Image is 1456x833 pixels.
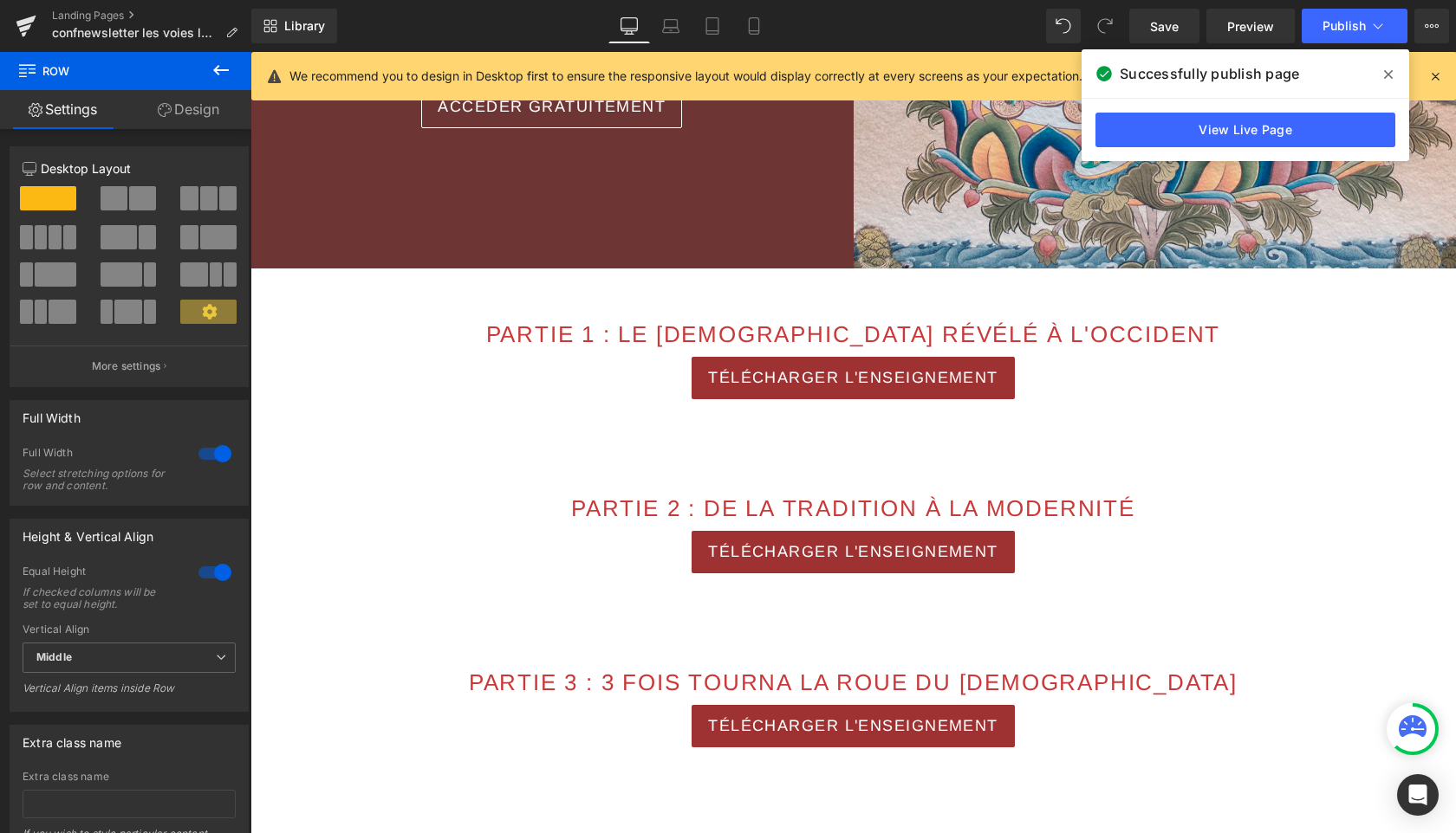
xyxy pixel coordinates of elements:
span: Preview [1227,17,1274,36]
a: View Live Page [1095,113,1395,147]
a: Desktop [608,9,650,43]
button: Undo [1046,9,1081,43]
span: PARTIE 1 : Le [DEMOGRAPHIC_DATA] révélé à l'occident [236,269,971,295]
div: Select stretching options for row and content. [23,468,179,492]
a: Design [126,90,251,129]
span: Row [17,52,191,90]
a: TÉLÉCHARGER L'ENSEIGNEMENT [441,653,764,695]
a: Landing Pages [52,9,251,23]
span: PARTIE 2 : de la tradition à la modernité [321,443,885,469]
span: ACCÉDER GRATUITEMENT [187,43,415,67]
span: Successfully publish page [1120,63,1299,84]
a: Preview [1206,9,1295,43]
a: New Library [251,9,337,43]
b: Middle [36,650,72,663]
a: TÉLÉCHARGER L'ENSEIGNEMENT [441,305,764,347]
a: Tablet [692,9,733,43]
span: TÉLÉCHARGER L'ENSEIGNEMENT [458,662,747,686]
div: Extra class name [23,726,121,750]
div: Equal Height [23,565,181,583]
div: Open Intercom Messenger [1397,774,1439,816]
span: TÉLÉCHARGER L'ENSEIGNEMENT [458,314,747,338]
div: Height & Vertical Align [23,520,153,544]
button: Redo [1088,9,1122,43]
p: More settings [92,358,161,374]
a: ACCÉDER GRATUITEMENT [171,34,432,76]
a: TÉLÉCHARGER L'ENSEIGNEMENT [441,479,764,521]
span: PARTIE 3 : 3 fois tourna la roue du [DEMOGRAPHIC_DATA] [218,617,987,643]
p: We recommend you to design in Desktop first to ensure the responsive layout would display correct... [289,67,1082,86]
span: Library [284,18,325,34]
a: Laptop [650,9,692,43]
div: Vertical Align [23,623,236,636]
div: Extra class name [23,771,236,783]
button: Publish [1302,9,1407,43]
span: TÉLÉCHARGER L'ENSEIGNEMENT [458,488,747,512]
span: Save [1150,17,1179,36]
a: Mobile [733,9,775,43]
button: More settings [10,345,248,386]
button: More [1414,9,1449,43]
p: Desktop Layout [23,159,236,178]
div: Full Width [23,401,81,425]
div: Vertical Align items inside Row [23,681,236,707]
div: If checked columns will be set to equal height. [23,586,179,610]
span: confnewsletter les voies lumineuses de l eveil [52,26,218,40]
div: Full Width [23,446,181,464]
span: Publish [1323,19,1366,33]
